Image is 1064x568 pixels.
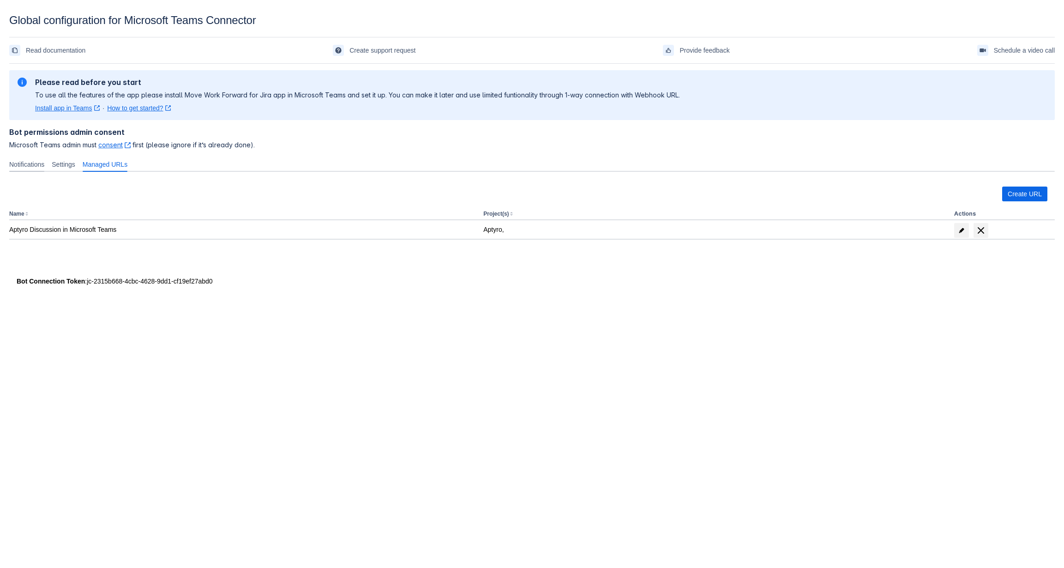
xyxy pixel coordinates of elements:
strong: Bot Connection Token [17,278,85,285]
a: How to get started? [107,103,171,113]
h4: Bot permissions admin consent [9,127,1055,137]
a: Provide feedback [663,43,729,58]
span: Notifications [9,160,44,169]
a: consent [98,141,131,149]
span: Settings [52,160,75,169]
div: Aptyro Discussion in Microsoft Teams [9,225,476,234]
a: Schedule a video call [977,43,1055,58]
h2: Please read before you start [35,78,680,87]
div: Global configuration for Microsoft Teams Connector [9,14,1055,27]
span: Managed URLs [83,160,127,169]
p: To use all the features of the app please install Move Work Forward for Jira app in Microsoft Tea... [35,91,680,100]
div: Aptyro, [483,225,946,234]
a: Read documentation [9,43,85,58]
span: support [335,47,342,54]
button: Name [9,211,24,217]
th: Actions [950,208,1055,220]
button: Create URL [1002,187,1047,201]
span: Read documentation [26,43,85,58]
a: Create support request [333,43,415,58]
span: information [17,77,28,88]
span: Schedule a video call [994,43,1055,58]
span: Create support request [349,43,415,58]
div: : jc-2315b668-4cbc-4628-9dd1-cf19ef27abd0 [17,277,1047,286]
span: edit [958,227,965,234]
a: Install app in Teams [35,103,100,113]
span: Provide feedback [679,43,729,58]
span: Create URL [1008,187,1042,201]
span: Microsoft Teams admin must first (please ignore if it’s already done). [9,140,1055,150]
span: delete [975,225,986,236]
span: videoCall [979,47,986,54]
span: feedback [665,47,672,54]
span: documentation [11,47,18,54]
button: Project(s) [483,211,509,217]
